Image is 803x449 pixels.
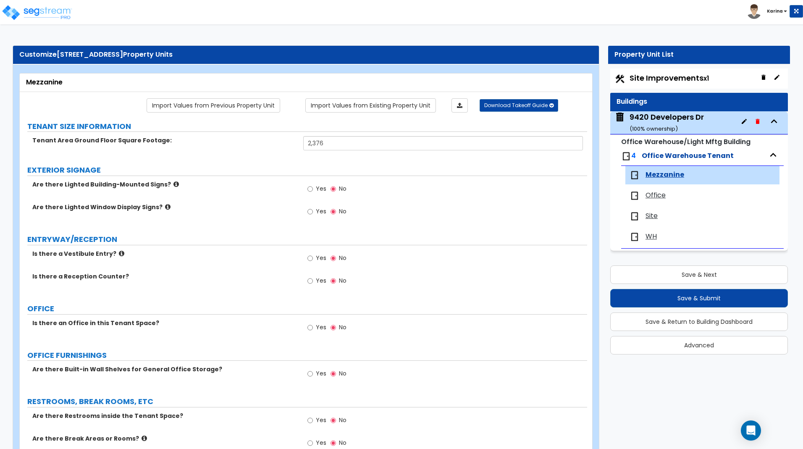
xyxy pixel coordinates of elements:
span: Office Warehouse Tenant [642,151,734,160]
input: No [331,276,336,286]
input: No [331,207,336,216]
span: Site Improvements [630,73,709,83]
input: No [331,323,336,332]
button: Download Takeoff Guide [480,99,558,112]
div: Customize Property Units [19,50,593,60]
span: No [339,207,346,215]
label: Is there an Office in this Tenant Space? [32,319,297,327]
input: Yes [307,276,313,286]
i: click for more info! [165,204,171,210]
label: TENANT SIZE INFORMATION [27,121,587,132]
button: Save & Next [610,265,788,284]
span: Site [646,211,658,221]
button: Advanced [610,336,788,354]
span: Yes [316,254,326,262]
label: Is there a Vestibule Entry? [32,249,297,258]
input: Yes [307,184,313,194]
span: No [339,438,346,447]
img: avatar.png [747,4,761,19]
img: logo_pro_r.png [1,4,73,21]
input: No [331,369,336,378]
input: No [331,438,336,448]
span: 4 [631,151,636,160]
label: Are there Lighted Window Display Signs? [32,203,297,211]
span: Yes [316,323,326,331]
label: Is there a Reception Counter? [32,272,297,281]
img: door.png [630,191,640,201]
input: No [331,254,336,263]
span: No [339,184,346,193]
div: Mezzanine [26,78,586,87]
div: Buildings [617,97,782,107]
i: click for more info! [173,181,179,187]
span: Download Takeoff Guide [484,102,548,109]
label: ENTRYWAY/RECEPTION [27,234,587,245]
label: EXTERIOR SIGNAGE [27,165,587,176]
a: Import the dynamic attribute values from existing properties. [305,98,436,113]
span: Yes [316,369,326,378]
input: Yes [307,207,313,216]
small: ( 100 % ownership) [630,125,678,133]
label: OFFICE [27,303,587,314]
span: No [339,369,346,378]
img: door.png [630,232,640,242]
input: Yes [307,254,313,263]
span: 9420 Developers Dr [614,112,704,133]
small: x1 [703,74,709,83]
a: Import the dynamic attribute values from previous properties. [147,98,280,113]
span: Office [646,191,666,200]
label: Are there Lighted Building-Mounted Signs? [32,180,297,189]
span: WH [646,232,657,242]
label: Are there Restrooms inside the Tenant Space? [32,412,297,420]
span: No [339,323,346,331]
button: Save & Return to Building Dashboard [610,312,788,331]
span: Yes [316,416,326,424]
label: Are there Built-in Wall Shelves for General Office Storage? [32,365,297,373]
label: OFFICE FURNISHINGS [27,350,587,361]
img: building.svg [614,112,625,123]
img: door.png [621,151,631,161]
img: door.png [630,170,640,180]
span: Yes [316,276,326,285]
span: Yes [316,207,326,215]
div: Open Intercom Messenger [741,420,761,441]
input: Yes [307,323,313,332]
label: Are there Break Areas or Rooms? [32,434,297,443]
span: Yes [316,184,326,193]
input: Yes [307,369,313,378]
img: Construction.png [614,74,625,84]
input: Yes [307,416,313,425]
span: No [339,254,346,262]
input: Yes [307,438,313,448]
span: Yes [316,438,326,447]
i: click for more info! [142,435,147,441]
div: 9420 Developers Dr [630,112,704,133]
span: No [339,276,346,285]
label: Tenant Area Ground Floor Square Footage: [32,136,297,144]
span: Mezzanine [646,170,684,180]
b: Karina [767,8,783,14]
span: No [339,416,346,424]
img: door.png [630,211,640,221]
small: Office Warehouse/Light Mftg Building [621,137,751,147]
span: [STREET_ADDRESS] [57,50,123,59]
div: Property Unit List [614,50,784,60]
input: No [331,184,336,194]
a: Import the dynamic attributes value through Excel sheet [451,98,468,113]
input: No [331,416,336,425]
i: click for more info! [119,250,124,257]
label: RESTROOMS, BREAK ROOMS, ETC [27,396,587,407]
button: Save & Submit [610,289,788,307]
